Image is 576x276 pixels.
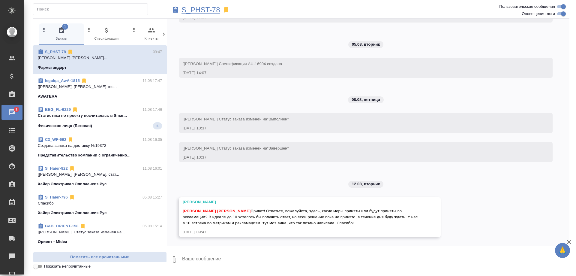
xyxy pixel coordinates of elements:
[45,50,66,54] a: S_PHST-78
[36,254,163,261] span: Пометить все прочитанными
[80,223,86,229] svg: Отписаться
[41,27,47,32] svg: Зажми и перетащи, чтобы поменять порядок вкладок
[153,49,162,55] p: 09:47
[352,97,380,103] p: 08.08, пятница
[62,24,68,30] span: 1
[183,199,420,205] div: [PERSON_NAME]
[38,93,57,99] p: AWATERA
[38,181,106,187] p: Хайер Электрикал Эпплаенсиз Рус
[38,239,67,245] p: Ориент - Midea
[38,65,67,71] p: Фармстандарт
[183,62,282,66] span: [[PERSON_NAME]] Спецификация AU-16904 создана
[37,5,148,14] input: Поиск
[69,165,75,171] svg: Отписаться
[38,113,162,119] p: Cтатистика по проекту посчиталась в Smar...
[181,7,220,13] a: S_PHST-78
[131,27,172,41] span: Клиенты
[38,55,162,61] p: [PERSON_NAME] [PERSON_NAME]...
[33,220,167,248] div: BAB_ORIENT-15805.08 15:14[[PERSON_NAME]] Статус заказа изменен на...Ориент - Midea
[267,117,289,121] span: "Выполнен"
[142,78,162,84] p: 11.08 17:47
[67,49,73,55] svg: Отписаться
[33,45,167,74] div: S_PHST-7809:47[PERSON_NAME] [PERSON_NAME]...Фармстандарт
[38,143,162,149] p: Создана заявка на доставку №19372
[41,27,82,41] span: Заказы
[12,106,21,112] span: 1
[522,11,555,17] span: Оповещения-логи
[38,152,130,158] p: Представительство компании с ограниченно...
[183,154,532,160] div: [DATE] 10:37
[183,229,420,235] div: [DATE] 09:47
[45,107,71,112] a: BEG_FL-6229
[33,74,167,103] div: legalqa_AwA-181511.08 17:47[[PERSON_NAME]] [PERSON_NAME] тес...AWATERA
[183,209,419,225] span: Привет! Ответьте, пожалуйста, здесь, какие меры приняты или будут приняты по рекламации? В идеале...
[267,146,289,150] span: "Завершен"
[142,223,162,229] p: 05.08 15:14
[38,171,162,177] p: [[PERSON_NAME]] [PERSON_NAME]. стат...
[183,70,532,76] div: [DATE] 14:07
[45,166,68,171] a: S_Haier-822
[86,27,127,41] span: Спецификации
[86,27,92,32] svg: Зажми и перетащи, чтобы поменять порядок вкладок
[183,125,532,131] div: [DATE] 10:37
[33,252,167,262] button: Пометить все прочитанными
[38,200,162,206] p: Спасибо
[183,209,216,213] span: [PERSON_NAME]
[38,210,106,216] p: Хайер Электрикал Эпплаенсиз Рус
[38,123,92,129] p: Физическое лицо (Беговая)
[45,195,68,199] a: S_Haier-796
[142,107,162,113] p: 11.08 17:46
[38,229,162,235] p: [[PERSON_NAME]] Статус заказа изменен на...
[67,137,73,143] svg: Отписаться
[557,244,568,257] span: 🙏
[45,224,79,228] a: BAB_ORIENT-158
[45,137,66,142] a: C3_WF-692
[33,103,167,133] div: BEG_FL-622911.08 17:46Cтатистика по проекту посчиталась в Smar...Физическое лицо (Беговая)5
[183,117,289,121] span: [[PERSON_NAME]] Статус заказа изменен на
[33,162,167,191] div: S_Haier-82211.08 16:01[[PERSON_NAME]] [PERSON_NAME]. стат...Хайер Электрикал Эпплаенсиз Рус
[153,123,162,129] span: 5
[33,133,167,162] div: C3_WF-69211.08 16:05Создана заявка на доставку №19372Представительство компании с ограниченно...
[44,263,91,269] span: Показать непрочитанные
[142,165,162,171] p: 11.08 16:01
[131,27,137,32] svg: Зажми и перетащи, чтобы поменять порядок вкладок
[69,194,75,200] svg: Отписаться
[183,146,289,150] span: [[PERSON_NAME]] Статус заказа изменен на
[45,78,80,83] a: legalqa_AwA-1815
[1,105,22,120] a: 1
[142,137,162,143] p: 11.08 16:05
[352,41,380,47] p: 05.08, вторник
[38,84,162,90] p: [[PERSON_NAME]] [PERSON_NAME] тес...
[33,191,167,220] div: S_Haier-79605.08 15:27СпасибоХайер Электрикал Эпплаенсиз Рус
[217,209,250,213] span: [PERSON_NAME]
[555,243,570,258] button: 🙏
[499,4,555,10] span: Пользовательские сообщения
[72,107,78,113] svg: Отписаться
[142,194,162,200] p: 05.08 15:27
[352,181,380,187] p: 12.08, вторник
